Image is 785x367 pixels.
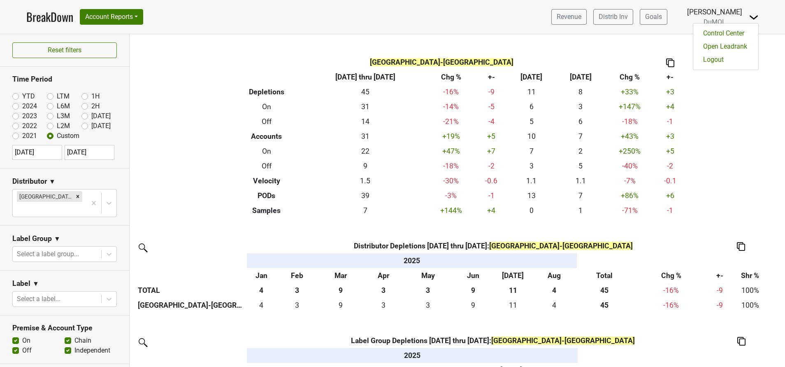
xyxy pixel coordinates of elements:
th: &nbsp;: activate to sort column ascending [711,253,729,268]
td: 3.5 [247,298,276,313]
th: Accounts [229,129,304,144]
div: Dropdown Menu [693,23,759,70]
td: 3 [556,99,606,114]
td: +5 [655,144,686,159]
td: +47 % [427,144,476,159]
th: 9 [452,283,495,298]
label: 1H [91,91,100,101]
td: -18 % [605,114,655,129]
th: &nbsp;: activate to sort column ascending [711,348,729,363]
img: filter [136,241,149,254]
td: 22 [304,144,426,159]
td: +33 % [605,84,655,99]
h3: Premise & Account Type [12,324,117,332]
th: 2025 [247,253,577,268]
td: 8 [556,84,606,99]
th: Chg % [632,268,711,283]
th: [GEOGRAPHIC_DATA]-[GEOGRAPHIC_DATA] [136,298,247,313]
h3: Time Period [12,75,117,84]
label: 2H [91,101,100,111]
div: 45 [579,300,630,311]
th: Velocity [229,173,304,188]
th: 3 [363,283,404,298]
td: +4 [655,99,686,114]
td: 45 [304,84,426,99]
a: Logout [693,53,758,66]
td: 9 [304,159,426,173]
td: -5 [476,99,507,114]
th: Depletions [229,84,304,99]
td: 10.667 [495,298,531,313]
td: 39 [304,188,426,203]
th: Label Group Depletions [DATE] thru [DATE] : [276,333,711,348]
span: -16% [663,286,679,295]
td: 13 [507,188,556,203]
td: 7 [304,203,426,218]
td: +144 % [427,203,476,218]
td: +7 [476,144,507,159]
td: +4 [476,203,507,218]
th: 45.336 [577,298,632,313]
div: 3 [365,300,402,311]
th: 4 [531,283,577,298]
td: 31 [304,99,426,114]
th: Chg % [427,70,476,84]
th: &nbsp;: activate to sort column ascending [632,253,711,268]
th: 3 [276,283,318,298]
td: -18 % [427,159,476,173]
div: 4 [533,300,575,311]
td: -3 % [427,188,476,203]
a: Goals [640,9,667,25]
span: [GEOGRAPHIC_DATA]-[GEOGRAPHIC_DATA] [489,242,633,250]
div: 3 [406,300,450,311]
a: Open Leadrank [693,40,758,53]
div: 9 [454,300,493,311]
th: Off [229,159,304,173]
h3: Label Group [12,234,52,243]
td: -40 % [605,159,655,173]
th: 45 [577,283,632,298]
label: 2024 [22,101,37,111]
img: Dropdown Menu [749,12,759,22]
td: 0 [507,203,556,218]
th: Jun: activate to sort column ascending [452,268,495,283]
td: 7 [507,144,556,159]
img: filter [136,335,149,348]
label: 2022 [22,121,37,131]
td: 100% [729,298,771,313]
td: 3.168 [404,298,452,313]
th: 9 [318,283,363,298]
th: &nbsp;: activate to sort column ascending [729,348,772,363]
span: ▼ [54,234,60,244]
th: 2025 [247,348,578,363]
div: 9 [320,300,361,311]
td: +19 % [427,129,476,144]
td: 4.167 [531,298,577,313]
label: [DATE] [91,111,111,121]
th: &nbsp;: activate to sort column ascending [632,348,711,363]
button: Account Reports [80,9,143,25]
td: -2 [655,159,686,173]
label: Chain [74,336,91,346]
label: 2021 [22,131,37,141]
td: -14 % [427,99,476,114]
th: Samples [229,203,304,218]
td: 31 [304,129,426,144]
div: 4 [249,300,274,311]
td: 2 [556,144,606,159]
th: TOTAL [136,283,247,298]
td: +43 % [605,129,655,144]
td: 11 [507,84,556,99]
td: 8.667 [452,298,495,313]
td: -16 % [632,298,711,313]
span: -9 [717,286,723,295]
input: YYYY-MM-DD [12,145,62,160]
a: BreakDown [26,8,73,26]
label: Independent [74,346,110,355]
th: Apr: activate to sort column ascending [363,268,404,283]
th: On [229,144,304,159]
span: ▼ [49,177,56,187]
td: -9 [476,84,507,99]
label: Off [22,346,32,355]
th: &nbsp;: activate to sort column ascending [136,253,247,268]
